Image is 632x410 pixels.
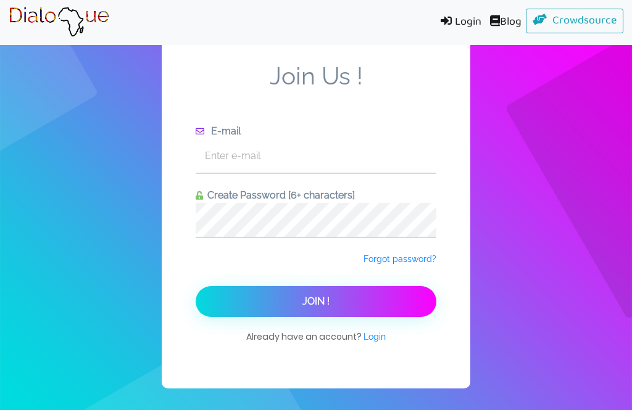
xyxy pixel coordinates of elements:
[207,125,241,137] span: E-mail
[486,9,526,36] a: Blog
[364,253,436,265] a: Forgot password?
[364,330,386,343] a: Login
[364,332,386,342] span: Login
[431,9,486,36] a: Login
[196,286,436,317] button: Join !
[203,189,355,201] span: Create Password [6+ characters]
[302,295,330,307] span: Join !
[9,7,109,38] img: Brand
[196,62,436,124] span: Join Us !
[246,330,386,355] span: Already have an account?
[364,254,436,264] span: Forgot password?
[196,139,436,173] input: Enter e-mail
[526,9,624,33] a: Crowdsource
